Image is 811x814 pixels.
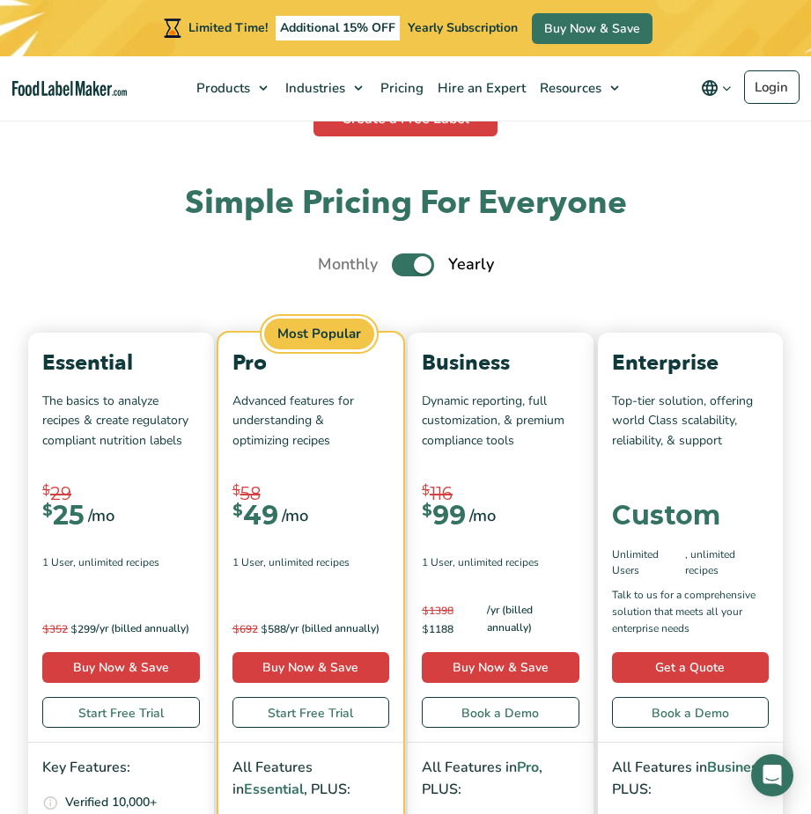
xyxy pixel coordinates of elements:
[286,620,380,638] span: /yr (billed annually)
[261,622,268,635] span: $
[50,480,71,507] span: 29
[232,502,278,529] div: 49
[232,480,240,501] span: $
[318,253,378,276] span: Monthly
[88,503,114,528] span: /mo
[432,79,527,97] span: Hire an Expert
[232,697,390,728] a: Start Free Trial
[232,652,390,683] a: Buy Now & Save
[422,604,429,617] span: $
[191,79,252,97] span: Products
[612,502,720,529] div: Custom
[232,502,243,518] span: $
[612,697,770,728] a: Book a Demo
[751,754,793,796] div: Open Intercom Messenger
[42,652,200,683] a: Buy Now & Save
[42,620,96,638] span: 299
[372,56,429,120] a: Pricing
[188,56,276,120] a: Products
[422,602,487,637] span: 1188
[422,652,579,683] a: Buy Now & Save
[612,392,770,471] p: Top-tier solution, offering world Class scalability, reliability, & support
[612,347,770,380] p: Enterprise
[612,652,770,683] a: Get a Quote
[517,758,539,777] span: Pro
[42,480,50,501] span: $
[232,620,286,638] span: 588
[232,622,258,636] del: 692
[232,392,390,471] p: Advanced features for understanding & optimizing recipes
[70,622,77,635] span: $
[422,554,453,570] span: 1 User
[422,697,579,728] a: Book a Demo
[429,56,531,120] a: Hire an Expert
[487,602,579,637] span: /yr (billed annually)
[276,56,372,120] a: Industries
[685,546,769,578] span: , Unlimited Recipes
[422,392,579,471] p: Dynamic reporting, full customization, & premium compliance tools
[276,16,400,40] span: Additional 15% OFF
[42,554,73,570] span: 1 User
[535,79,603,97] span: Resources
[469,503,496,528] span: /mo
[612,587,770,638] p: Talk to us for a comprehensive solution that meets all your enterprise needs
[42,622,49,635] span: $
[422,622,429,635] span: $
[707,758,765,777] span: Business
[240,480,261,507] span: 58
[96,620,189,638] span: /yr (billed annually)
[42,757,200,780] p: Key Features:
[232,347,390,380] p: Pro
[232,554,263,570] span: 1 User
[262,316,377,352] span: Most Popular
[612,546,686,578] span: Unlimited Users
[532,13,652,44] a: Buy Now & Save
[42,347,200,380] p: Essential
[12,81,127,96] a: Food Label Maker homepage
[282,503,308,528] span: /mo
[612,757,770,802] p: All Features in , PLUS:
[422,757,579,802] p: All Features in , PLUS:
[232,622,240,635] span: $
[422,604,453,618] del: 1398
[392,253,434,276] label: Toggle
[531,56,628,120] a: Resources
[28,182,783,224] h2: Simple Pricing For Everyone
[448,253,494,276] span: Yearly
[263,554,350,570] span: , Unlimited Recipes
[42,392,200,471] p: The basics to analyze recipes & create regulatory compliant nutrition labels
[280,79,347,97] span: Industries
[453,554,539,570] span: , Unlimited Recipes
[408,19,518,36] span: Yearly Subscription
[422,347,579,380] p: Business
[42,502,53,518] span: $
[188,19,268,36] span: Limited Time!
[42,502,85,529] div: 25
[422,480,430,501] span: $
[430,480,453,507] span: 116
[744,70,800,104] a: Login
[42,697,200,728] a: Start Free Trial
[73,554,159,570] span: , Unlimited Recipes
[375,79,425,97] span: Pricing
[689,70,744,106] button: Change language
[244,780,304,799] span: Essential
[422,502,432,518] span: $
[422,502,466,529] div: 99
[232,757,390,802] p: All Features in , PLUS:
[42,622,68,636] del: 352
